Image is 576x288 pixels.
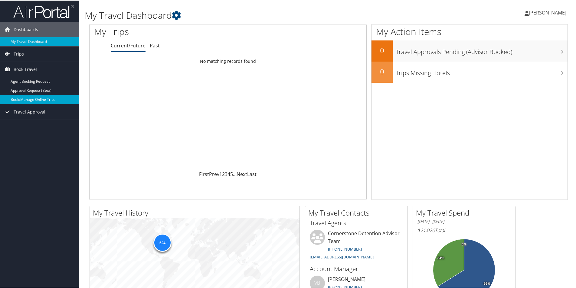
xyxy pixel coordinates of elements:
[371,25,568,37] h1: My Action Items
[237,170,247,177] a: Next
[525,3,572,21] a: [PERSON_NAME]
[437,256,444,259] tspan: 34%
[153,233,171,251] div: 524
[14,104,45,119] span: Travel Approval
[307,229,406,261] li: Cornerstone Detention Advisor Team
[310,254,374,259] a: [EMAIL_ADDRESS][DOMAIN_NAME]
[371,66,393,76] h2: 0
[13,4,74,18] img: airportal-logo.png
[150,42,160,48] a: Past
[308,207,407,217] h2: My Travel Contacts
[371,45,393,55] h2: 0
[462,242,466,246] tspan: 0%
[417,226,511,233] h6: Total
[310,218,403,227] h3: Travel Agents
[416,207,515,217] h2: My Travel Spend
[199,170,209,177] a: First
[225,170,227,177] a: 3
[219,170,222,177] a: 1
[209,170,219,177] a: Prev
[94,25,247,37] h1: My Trips
[529,9,566,15] span: [PERSON_NAME]
[484,281,490,285] tspan: 66%
[396,65,568,77] h3: Trips Missing Hotels
[328,246,362,251] a: [PHONE_NUMBER]
[227,170,230,177] a: 4
[310,264,403,273] h3: Account Manager
[14,46,24,61] span: Trips
[417,218,511,224] h6: [DATE] - [DATE]
[222,170,225,177] a: 2
[93,207,299,217] h2: My Travel History
[417,226,435,233] span: $21,020
[371,61,568,82] a: 0Trips Missing Hotels
[371,40,568,61] a: 0Travel Approvals Pending (Advisor Booked)
[111,42,146,48] a: Current/Future
[14,21,38,37] span: Dashboards
[14,61,37,76] span: Book Travel
[233,170,237,177] span: …
[247,170,257,177] a: Last
[90,55,366,66] td: No matching records found
[396,44,568,56] h3: Travel Approvals Pending (Advisor Booked)
[230,170,233,177] a: 5
[85,8,410,21] h1: My Travel Dashboard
